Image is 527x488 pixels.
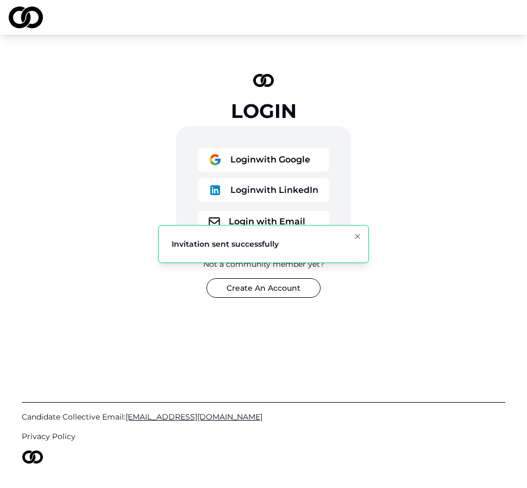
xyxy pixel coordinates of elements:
[172,239,279,249] div: Invitation sent successfully
[22,451,43,464] img: logo
[198,178,329,202] button: logoLoginwith LinkedIn
[231,100,297,122] div: Login
[22,411,505,422] a: Candidate Collective Email:[EMAIL_ADDRESS][DOMAIN_NAME]
[253,74,274,87] img: logo
[126,412,262,422] span: [EMAIL_ADDRESS][DOMAIN_NAME]
[206,278,321,298] button: Create An Account
[9,7,43,28] img: logo
[198,148,329,172] button: logoLoginwith Google
[22,431,505,442] a: Privacy Policy
[209,153,222,166] img: logo
[198,211,329,233] button: logoLogin with Email
[209,184,222,197] img: logo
